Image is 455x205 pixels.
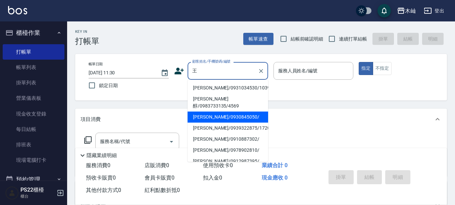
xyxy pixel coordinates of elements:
[86,162,110,168] span: 服務消費 0
[3,137,64,152] a: 排班表
[5,186,19,200] img: Person
[166,136,177,147] button: Open
[405,7,416,15] div: 木屾
[3,24,64,42] button: 櫃檯作業
[203,175,222,181] span: 扣入金 0
[3,75,64,90] a: 掛單列表
[262,175,288,181] span: 現金應收 0
[89,62,103,67] label: 帳單日期
[377,4,391,17] button: save
[81,116,101,123] p: 項目消費
[3,106,64,122] a: 現金收支登錄
[145,187,180,193] span: 紅利點數折抵 0
[145,175,174,181] span: 會員卡販賣 0
[394,4,418,18] button: 木屾
[20,187,55,193] h5: PS22櫃檯
[157,65,173,81] button: Choose date, selected date is 2025-08-16
[359,62,373,75] button: 指定
[339,36,367,43] span: 連續打單結帳
[188,145,268,156] li: [PERSON_NAME]/0978902810/
[188,93,268,112] li: [PERSON_NAME]醇/0983733135/4569
[99,82,118,89] span: 鎖定日期
[86,175,116,181] span: 預收卡販賣 0
[188,123,268,134] li: [PERSON_NAME]/0939322875/17205
[3,90,64,106] a: 營業儀表板
[8,6,27,14] img: Logo
[3,171,64,188] button: 預約管理
[145,162,169,168] span: 店販消費 0
[75,109,447,130] div: 項目消費
[86,187,121,193] span: 其他付款方式 0
[192,59,231,64] label: 顧客姓名/手機號碼/編號
[421,5,447,17] button: 登出
[291,36,323,43] span: 結帳前確認明細
[3,60,64,75] a: 帳單列表
[87,152,117,159] p: 隱藏業績明細
[203,162,233,168] span: 使用預收卡 0
[20,193,55,199] p: 櫃台
[3,152,64,168] a: 現場電腦打卡
[75,37,99,46] h3: 打帳單
[3,44,64,60] a: 打帳單
[262,162,288,168] span: 業績合計 0
[89,67,154,78] input: YYYY/MM/DD hh:mm
[188,156,268,167] li: [PERSON_NAME]/0912987395/
[75,29,99,34] h2: Key In
[188,82,268,93] li: [PERSON_NAME]/0931034530/10390
[243,33,273,45] button: 帳單速查
[188,134,268,145] li: [PERSON_NAME]/0910887302/
[188,112,268,123] li: [PERSON_NAME]/0930845050/
[3,122,64,137] a: 每日結帳
[373,62,392,75] button: 不指定
[256,66,266,76] button: Clear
